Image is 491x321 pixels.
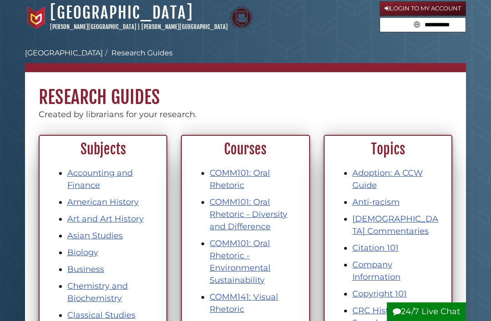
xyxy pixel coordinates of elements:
[67,168,133,190] a: Accounting and Finance
[39,109,197,119] span: Created by librarians for your research.
[25,6,48,29] img: Calvin University
[187,141,304,158] h2: Courses
[67,247,98,257] a: Biology
[387,302,466,321] button: 24/7 Live Chat
[67,231,123,241] a: Asian Studies
[50,23,136,30] a: [PERSON_NAME][GEOGRAPHIC_DATA]
[67,214,144,224] a: Art and Art History
[210,168,270,190] a: COMM101: Oral Rhetoric
[352,197,400,207] a: Anti-racism
[210,238,271,285] a: COMM101: Oral Rhetoric - Environmental Sustainability
[67,264,104,274] a: Business
[380,17,466,33] form: Search library guides, policies, and FAQs.
[352,260,401,282] a: Company Information
[352,168,423,190] a: Adoption: A CCW Guide
[138,23,140,30] span: |
[141,23,228,30] a: [PERSON_NAME][GEOGRAPHIC_DATA]
[111,49,173,57] a: Research Guides
[210,197,287,232] a: COMM101: Oral Rhetoric - Diversity and Difference
[50,3,193,23] a: [GEOGRAPHIC_DATA]
[411,18,423,30] button: Search
[67,310,135,320] a: Classical Studies
[330,141,446,158] h2: Topics
[352,243,399,253] a: Citation 101
[352,214,438,236] a: [DEMOGRAPHIC_DATA] Commentaries
[352,289,407,299] a: Copyright 101
[25,48,466,72] nav: breadcrumb
[230,6,253,29] img: Calvin Theological Seminary
[67,197,139,207] a: American History
[67,281,128,303] a: Chemistry and Biochemistry
[45,141,161,158] h2: Subjects
[25,72,466,109] h1: Research Guides
[25,49,103,57] a: [GEOGRAPHIC_DATA]
[210,292,278,314] a: COMM141: Visual Rhetoric
[380,1,466,16] a: Login to My Account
